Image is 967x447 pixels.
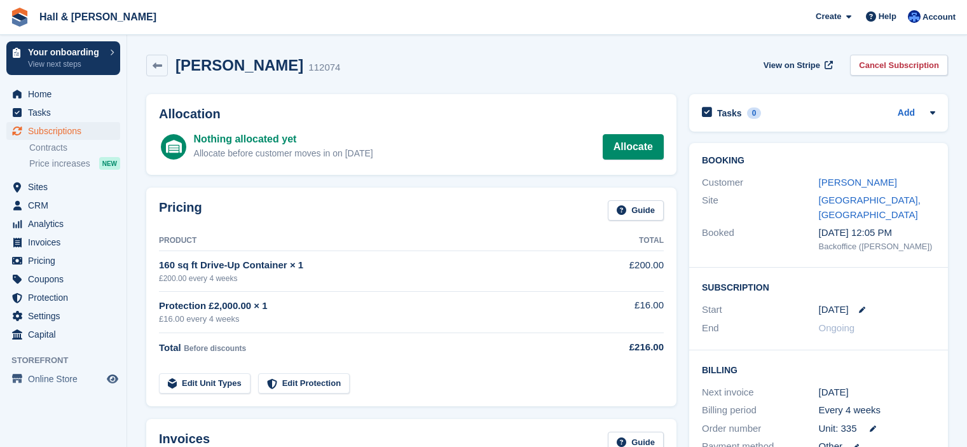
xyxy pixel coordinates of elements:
[29,158,90,170] span: Price increases
[10,8,29,27] img: stora-icon-8386f47178a22dfd0bd8f6a31ec36ba5ce8667c1dd55bd0f319d3a0aa187defe.svg
[702,175,819,190] div: Customer
[6,122,120,140] a: menu
[6,85,120,103] a: menu
[586,340,664,355] div: £216.00
[586,251,664,291] td: £200.00
[28,122,104,140] span: Subscriptions
[29,142,120,154] a: Contracts
[717,107,742,119] h2: Tasks
[6,289,120,306] a: menu
[99,157,120,170] div: NEW
[159,342,181,353] span: Total
[184,344,246,353] span: Before discounts
[702,280,935,293] h2: Subscription
[819,195,921,220] a: [GEOGRAPHIC_DATA], [GEOGRAPHIC_DATA]
[34,6,161,27] a: Hall & [PERSON_NAME]
[6,233,120,251] a: menu
[6,178,120,196] a: menu
[819,226,936,240] div: [DATE] 12:05 PM
[819,177,897,188] a: [PERSON_NAME]
[159,273,586,284] div: £200.00 every 4 weeks
[764,59,820,72] span: View on Stripe
[308,60,340,75] div: 112074
[28,104,104,121] span: Tasks
[586,231,664,251] th: Total
[819,322,855,333] span: Ongoing
[819,403,936,418] div: Every 4 weeks
[159,107,664,121] h2: Allocation
[922,11,956,24] span: Account
[702,193,819,222] div: Site
[819,385,936,400] div: [DATE]
[898,106,915,121] a: Add
[28,48,104,57] p: Your onboarding
[603,134,664,160] a: Allocate
[608,200,664,221] a: Guide
[819,303,849,317] time: 2025-10-24 00:00:00 UTC
[159,231,586,251] th: Product
[816,10,841,23] span: Create
[586,291,664,333] td: £16.00
[258,373,350,394] a: Edit Protection
[28,178,104,196] span: Sites
[159,258,586,273] div: 160 sq ft Drive-Up Container × 1
[6,252,120,270] a: menu
[758,55,835,76] a: View on Stripe
[702,403,819,418] div: Billing period
[879,10,896,23] span: Help
[28,270,104,288] span: Coupons
[28,85,104,103] span: Home
[6,196,120,214] a: menu
[28,233,104,251] span: Invoices
[194,147,373,160] div: Allocate before customer moves in on [DATE]
[702,226,819,252] div: Booked
[850,55,948,76] a: Cancel Subscription
[702,363,935,376] h2: Billing
[702,156,935,166] h2: Booking
[6,326,120,343] a: menu
[28,307,104,325] span: Settings
[29,156,120,170] a: Price increases NEW
[6,270,120,288] a: menu
[819,422,857,436] span: Unit: 335
[159,200,202,221] h2: Pricing
[175,57,303,74] h2: [PERSON_NAME]
[28,215,104,233] span: Analytics
[702,303,819,317] div: Start
[6,104,120,121] a: menu
[6,41,120,75] a: Your onboarding View next steps
[702,385,819,400] div: Next invoice
[6,215,120,233] a: menu
[28,196,104,214] span: CRM
[28,58,104,70] p: View next steps
[6,370,120,388] a: menu
[28,326,104,343] span: Capital
[819,240,936,253] div: Backoffice ([PERSON_NAME])
[908,10,921,23] img: Claire Banham
[194,132,373,147] div: Nothing allocated yet
[28,252,104,270] span: Pricing
[28,370,104,388] span: Online Store
[6,307,120,325] a: menu
[28,289,104,306] span: Protection
[159,313,586,326] div: £16.00 every 4 weeks
[747,107,762,119] div: 0
[702,321,819,336] div: End
[105,371,120,387] a: Preview store
[159,373,250,394] a: Edit Unit Types
[159,299,586,313] div: Protection £2,000.00 × 1
[11,354,127,367] span: Storefront
[702,422,819,436] div: Order number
